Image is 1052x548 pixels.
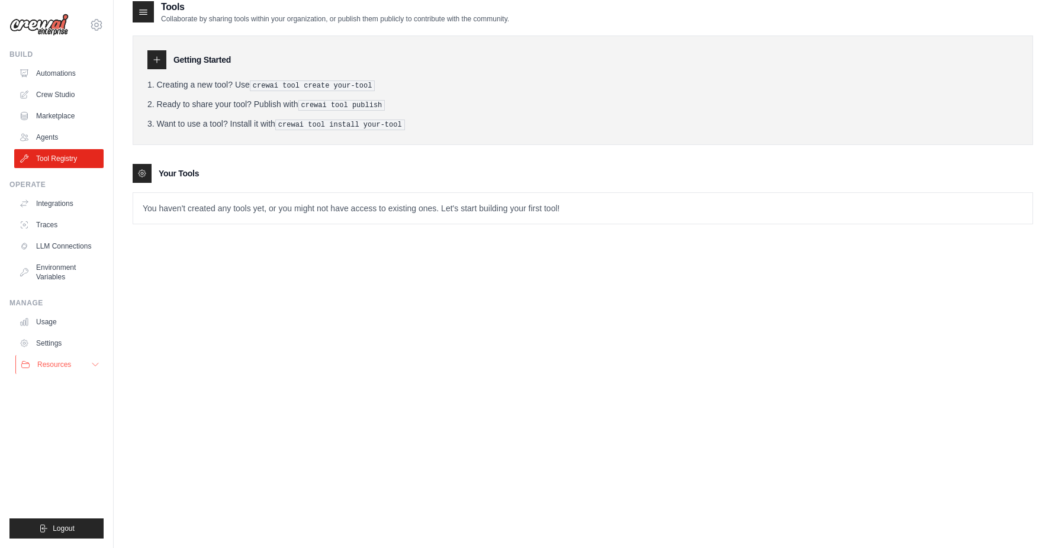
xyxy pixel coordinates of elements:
[14,64,104,83] a: Automations
[298,100,385,111] pre: crewai tool publish
[147,118,1018,130] li: Want to use a tool? Install it with
[250,80,375,91] pre: crewai tool create your-tool
[37,360,71,369] span: Resources
[275,120,405,130] pre: crewai tool install your-tool
[9,14,69,36] img: Logo
[14,85,104,104] a: Crew Studio
[147,98,1018,111] li: Ready to share your tool? Publish with
[53,524,75,533] span: Logout
[9,298,104,308] div: Manage
[159,167,199,179] h3: Your Tools
[14,107,104,125] a: Marketplace
[14,237,104,256] a: LLM Connections
[14,215,104,234] a: Traces
[9,180,104,189] div: Operate
[14,334,104,353] a: Settings
[14,149,104,168] a: Tool Registry
[147,79,1018,91] li: Creating a new tool? Use
[9,518,104,539] button: Logout
[133,193,1032,224] p: You haven't created any tools yet, or you might not have access to existing ones. Let's start bui...
[9,50,104,59] div: Build
[14,128,104,147] a: Agents
[14,258,104,286] a: Environment Variables
[173,54,231,66] h3: Getting Started
[14,312,104,331] a: Usage
[14,194,104,213] a: Integrations
[15,355,105,374] button: Resources
[161,14,509,24] p: Collaborate by sharing tools within your organization, or publish them publicly to contribute wit...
